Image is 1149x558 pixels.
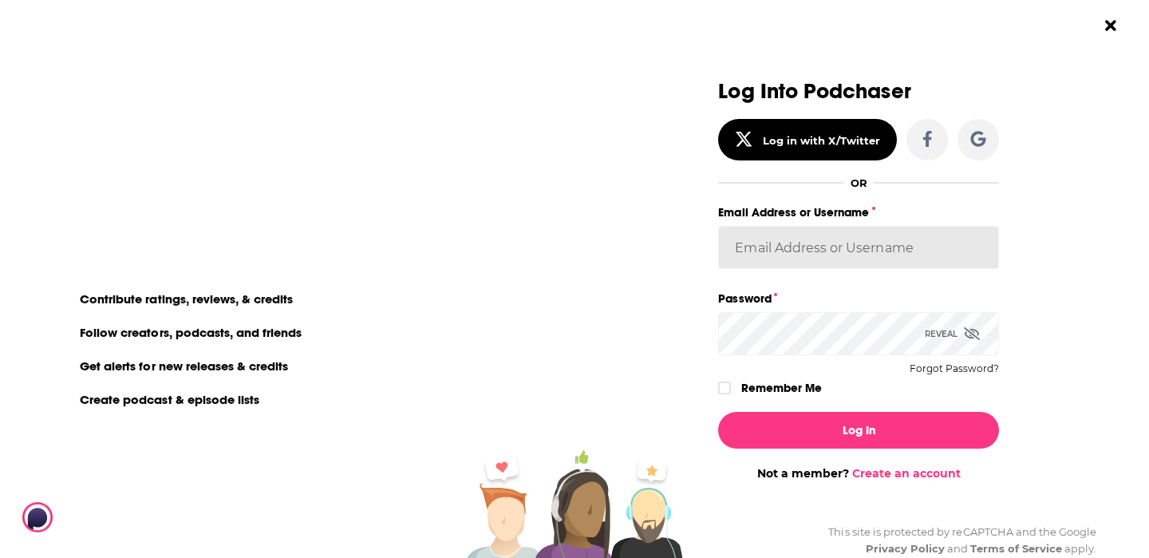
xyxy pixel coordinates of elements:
div: OR [851,176,867,189]
button: Forgot Password? [910,363,999,374]
li: Create podcast & episode lists [70,389,270,410]
div: This site is protected by reCAPTCHA and the Google and apply. [815,524,1096,557]
div: Reveal [925,312,980,355]
li: Contribute ratings, reviews, & credits [70,288,305,309]
li: On Podchaser you can: [70,260,389,275]
label: Email Address or Username [718,202,999,223]
a: create an account [148,84,305,106]
a: Terms of Service [970,542,1062,555]
input: Email Address or Username [718,226,999,269]
label: Password [718,288,999,309]
h3: Log Into Podchaser [718,80,999,103]
li: Get alerts for new releases & credits [70,355,299,376]
div: Log in with X/Twitter [763,134,880,147]
a: Podchaser - Follow, Share and Rate Podcasts [22,502,163,532]
label: Remember Me [741,378,822,398]
a: Privacy Policy [866,542,946,555]
button: Close Button [1096,10,1126,41]
button: Log in with X/Twitter [718,119,897,160]
img: Podchaser - Follow, Share and Rate Podcasts [22,502,176,532]
li: Follow creators, podcasts, and friends [70,322,314,342]
a: Create an account [852,466,961,481]
div: Not a member? [718,466,999,481]
button: Log In [718,412,999,449]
